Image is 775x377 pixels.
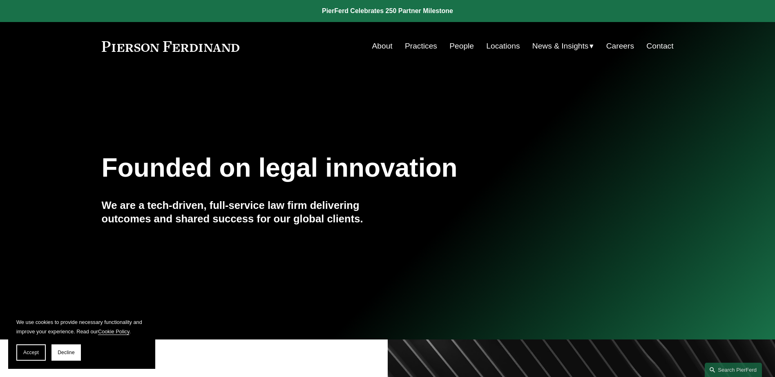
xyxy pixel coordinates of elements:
[606,38,634,54] a: Careers
[8,309,155,369] section: Cookie banner
[16,344,46,361] button: Accept
[16,317,147,336] p: We use cookies to provide necessary functionality and improve your experience. Read our .
[646,38,673,54] a: Contact
[98,328,130,335] a: Cookie Policy
[532,38,594,54] a: folder dropdown
[51,344,81,361] button: Decline
[486,38,520,54] a: Locations
[372,38,393,54] a: About
[102,153,578,183] h1: Founded on legal innovation
[23,350,39,355] span: Accept
[102,199,388,225] h4: We are a tech-driven, full-service law firm delivering outcomes and shared success for our global...
[58,350,75,355] span: Decline
[705,363,762,377] a: Search this site
[532,39,589,53] span: News & Insights
[405,38,437,54] a: Practices
[449,38,474,54] a: People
